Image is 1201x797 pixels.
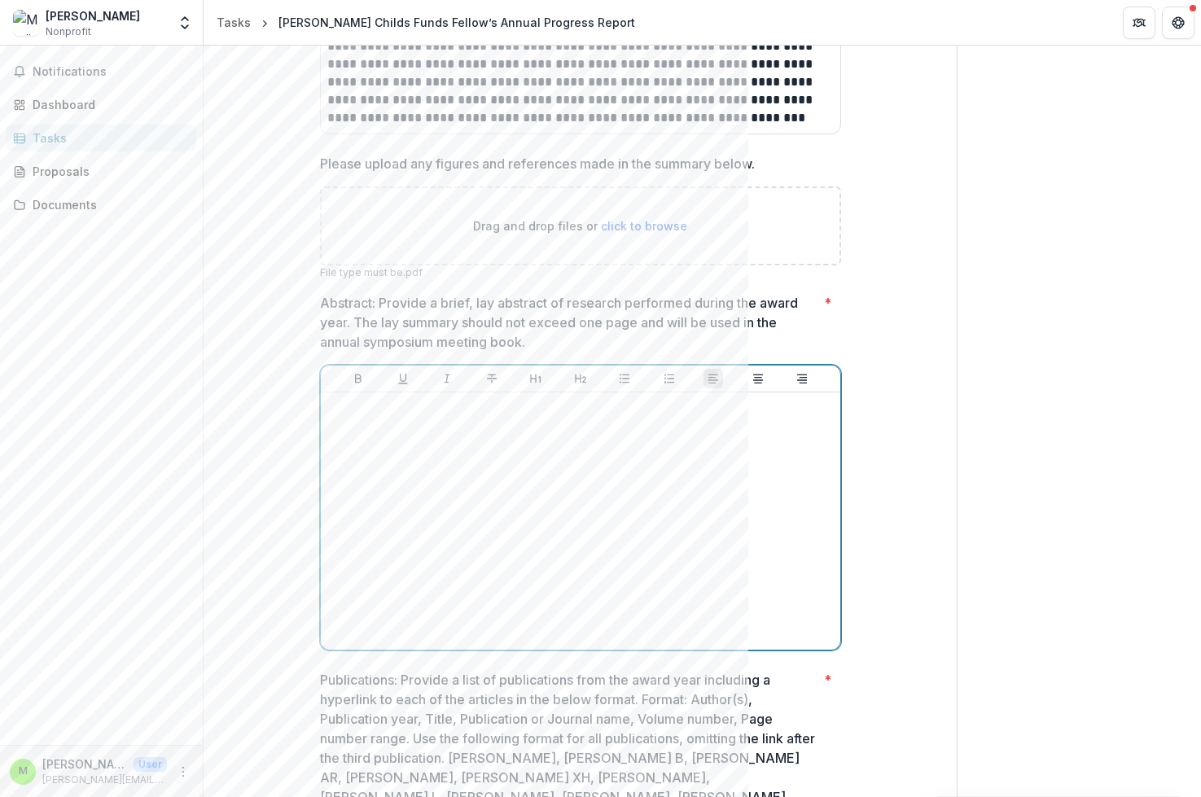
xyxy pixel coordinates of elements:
[482,369,502,388] button: Strike
[348,369,368,388] button: Bold
[320,293,817,352] p: Abstract: Provide a brief, lay abstract of research performed during the award year. The lay summ...
[33,163,183,180] div: Proposals
[7,91,196,118] a: Dashboard
[33,65,190,79] span: Notifications
[7,191,196,218] a: Documents
[320,265,841,280] p: File type must be .pdf
[526,369,546,388] button: Heading 1
[33,129,183,147] div: Tasks
[473,217,687,234] p: Drag and drop files or
[660,369,679,388] button: Ordered List
[748,369,768,388] button: Align Center
[320,154,755,173] p: Please upload any figures and references made in the summary below.
[210,11,257,34] a: Tasks
[210,11,642,34] nav: breadcrumb
[601,219,687,233] span: click to browse
[173,762,193,782] button: More
[46,7,140,24] div: [PERSON_NAME]
[7,59,196,85] button: Notifications
[7,158,196,185] a: Proposals
[217,14,251,31] div: Tasks
[792,369,812,388] button: Align Right
[134,757,167,772] p: User
[13,10,39,36] img: Marija Nadjsombati
[278,14,635,31] div: [PERSON_NAME] Childs Funds Fellow’s Annual Progress Report
[1162,7,1194,39] button: Get Help
[46,24,91,39] span: Nonprofit
[393,369,413,388] button: Underline
[615,369,634,388] button: Bullet List
[33,196,183,213] div: Documents
[704,369,723,388] button: Align Left
[7,125,196,151] a: Tasks
[1123,7,1155,39] button: Partners
[42,755,127,773] p: [PERSON_NAME][EMAIL_ADDRESS][DOMAIN_NAME][US_STATE]
[437,369,457,388] button: Italicize
[173,7,196,39] button: Open entity switcher
[19,766,28,777] div: marija.nadjsombati@hci.utah.edu
[571,369,590,388] button: Heading 2
[33,96,183,113] div: Dashboard
[42,773,167,787] p: [PERSON_NAME][EMAIL_ADDRESS][DOMAIN_NAME][US_STATE]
